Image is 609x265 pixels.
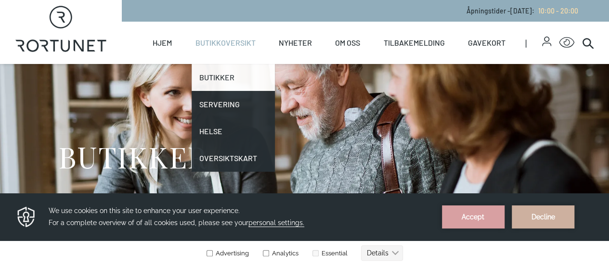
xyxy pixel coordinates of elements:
[263,57,269,63] input: Analytics
[195,22,256,64] a: Butikkoversikt
[442,12,505,35] button: Accept
[192,91,275,118] a: Servering
[279,22,312,64] a: Nyheter
[512,12,574,35] button: Decline
[248,25,304,34] span: personal settings.
[192,145,275,172] a: Oversiktskart
[261,56,298,63] label: Analytics
[206,56,249,63] label: Advertising
[192,118,275,145] a: Helse
[207,57,213,63] input: Advertising
[311,56,348,63] label: Essential
[466,6,578,16] p: Åpningstider - [DATE] :
[468,22,505,64] a: Gavekort
[58,139,207,175] h1: BUTIKKER
[312,57,319,63] input: Essential
[367,56,389,63] text: Details
[16,12,37,35] img: Privacy reminder
[335,22,360,64] a: Om oss
[534,7,578,15] a: 10:00 - 20:00
[525,22,542,64] span: |
[49,12,430,36] h3: We use cookies on this site to enhance your user experience. For a complete overview of of all co...
[153,22,172,64] a: Hjem
[538,7,578,15] span: 10:00 - 20:00
[559,35,574,50] button: Open Accessibility Menu
[384,22,445,64] a: Tilbakemelding
[192,64,275,91] a: Butikker
[361,52,403,67] button: Details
